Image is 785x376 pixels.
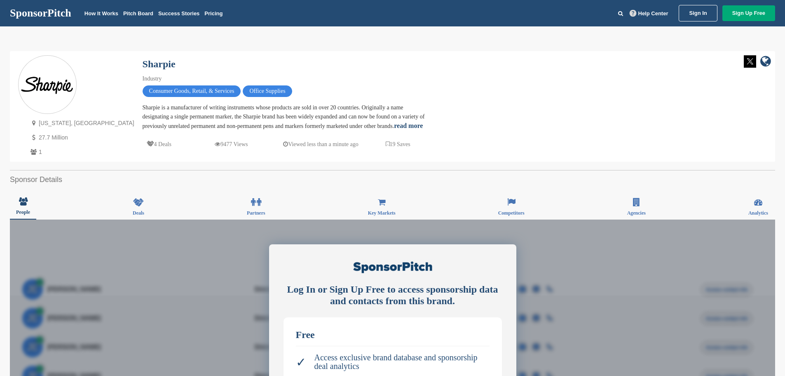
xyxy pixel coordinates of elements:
div: Free [296,330,490,340]
span: Agencies [627,210,646,215]
a: Pitch Board [123,10,153,17]
a: company link [760,55,771,69]
div: Sharpie is a manufacturer of writing instruments whose products are sold in over 20 countries. Or... [143,103,431,131]
a: SponsorPitch [10,8,71,19]
p: 1 [28,147,134,157]
a: How It Works [84,10,118,17]
img: Twitter white [744,55,756,68]
span: Competitors [498,210,525,215]
h2: Sponsor Details [10,174,775,185]
p: 27.7 Million [28,132,134,143]
li: Access exclusive brand database and sponsorship deal analytics [296,349,490,375]
a: Help Center [628,9,670,18]
span: Key Markets [368,210,396,215]
span: ✓ [296,358,306,367]
a: Success Stories [158,10,199,17]
a: Pricing [204,10,223,17]
a: read more [394,122,423,129]
span: People [16,210,30,215]
img: Sponsorpitch & Sharpie [19,74,76,96]
a: Sign Up Free [722,5,775,21]
a: Sign In [679,5,717,21]
p: 19 Saves [386,139,410,149]
div: Log In or Sign Up Free to access sponsorship data and contacts from this brand. [284,284,502,307]
p: 9477 Views [215,139,248,149]
span: Office Supplies [243,85,292,97]
span: Partners [247,210,265,215]
p: 4 Deals [147,139,171,149]
span: Analytics [748,210,768,215]
a: Sharpie [143,59,176,69]
p: Viewed less than a minute ago [283,139,359,149]
p: [US_STATE], [GEOGRAPHIC_DATA] [28,118,134,128]
span: Deals [133,210,144,215]
div: Industry [143,74,431,83]
span: Consumer Goods, Retail, & Services [143,85,241,97]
